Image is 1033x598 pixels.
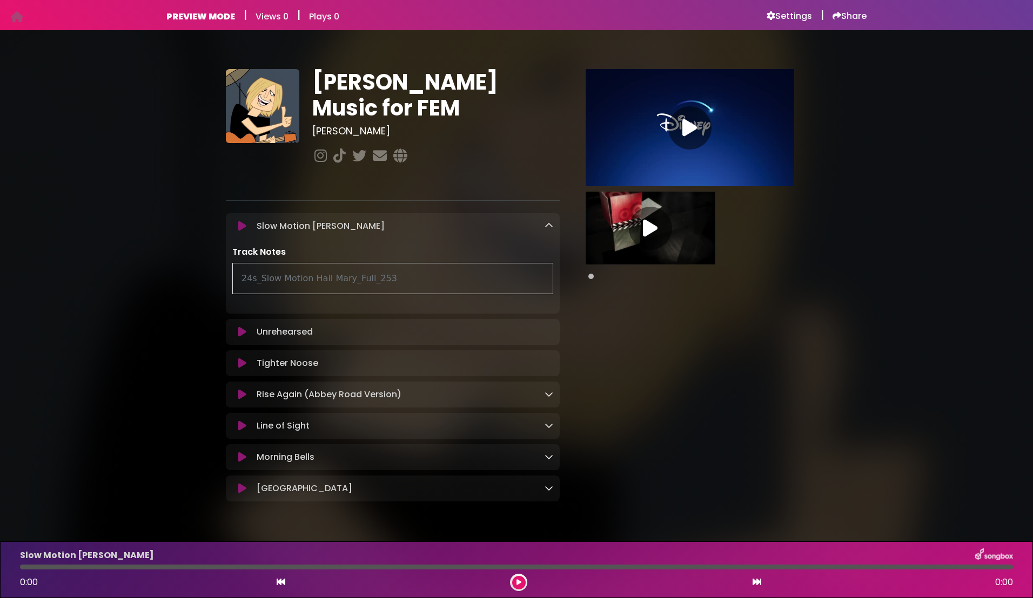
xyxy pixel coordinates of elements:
[166,11,235,22] h6: PREVIEW MODE
[256,11,289,22] h6: Views 0
[257,220,385,233] p: Slow Motion [PERSON_NAME]
[257,451,314,464] p: Morning Bells
[821,9,824,22] h5: |
[232,246,553,259] p: Track Notes
[257,419,310,432] p: Line of Sight
[257,388,401,401] p: Rise Again (Abbey Road Version)
[257,325,313,338] p: Unrehearsed
[257,357,318,370] p: Tighter Noose
[257,482,352,495] p: [GEOGRAPHIC_DATA]
[312,69,559,121] h1: [PERSON_NAME] Music for FEM
[232,263,553,294] div: 24s_Slow Motion Hail Mary_Full_253
[586,69,794,186] img: Video Thumbnail
[767,11,812,22] a: Settings
[309,11,339,22] h6: Plays 0
[833,11,867,22] a: Share
[226,69,299,142] img: Nb6VlyYyTRS4skmfeGAN
[297,9,300,22] h5: |
[312,125,559,137] h3: [PERSON_NAME]
[586,192,715,264] img: Video Thumbnail
[244,9,247,22] h5: |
